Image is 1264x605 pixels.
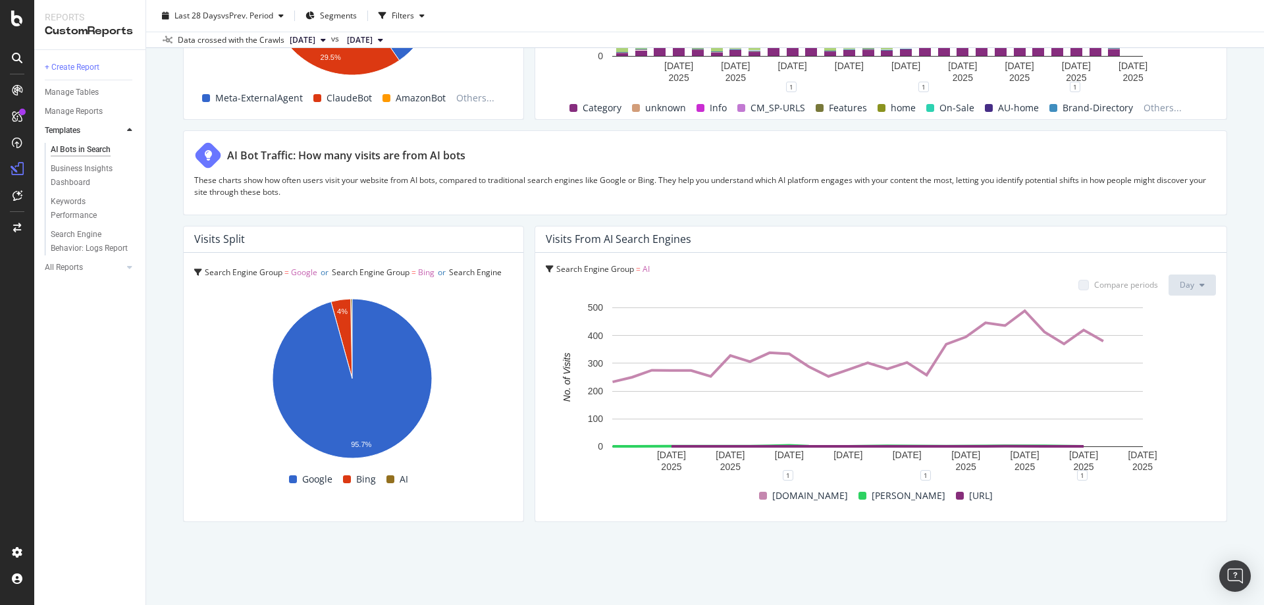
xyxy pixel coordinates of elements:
[778,60,807,70] text: [DATE]
[45,124,80,138] div: Templates
[835,60,864,70] text: [DATE]
[45,86,136,99] a: Manage Tables
[284,267,289,278] span: =
[1069,450,1098,460] text: [DATE]
[775,450,804,460] text: [DATE]
[562,353,572,402] text: No. of Visits
[302,471,332,487] span: Google
[720,461,741,472] text: 2025
[1138,100,1187,116] span: Others...
[588,413,604,424] text: 100
[221,10,273,21] span: vs Prev. Period
[783,470,793,481] div: 1
[998,100,1039,116] span: AU-home
[1169,275,1216,296] button: Day
[438,267,446,278] span: or
[1062,60,1091,70] text: [DATE]
[51,195,124,223] div: Keywords Performance
[546,232,691,246] div: Visits from AI Search Engines
[636,263,641,275] span: =
[716,450,745,460] text: [DATE]
[546,301,1209,475] svg: A chart.
[598,51,603,61] text: 0
[920,470,931,481] div: 1
[45,86,99,99] div: Manage Tables
[51,162,136,190] a: Business Insights Dashboard
[657,450,686,460] text: [DATE]
[750,100,805,116] span: CM_SP-URLS
[1119,60,1147,70] text: [DATE]
[400,471,408,487] span: AI
[321,53,341,61] text: 29.5%
[351,440,371,448] text: 95.7%
[205,267,282,278] span: Search Engine Group
[1094,279,1158,290] div: Compare periods
[710,100,727,116] span: Info
[418,267,434,278] span: Bing
[174,10,221,21] span: Last 28 Days
[51,228,136,255] a: Search Engine Behavior: Logs Report
[588,386,604,396] text: 200
[535,226,1227,522] div: Visits from AI Search EnginesSearch Engine Group = AICompare periodsDayA chart.111[DOMAIN_NAME][P...
[833,450,862,460] text: [DATE]
[969,488,993,504] span: [URL]
[725,72,746,82] text: 2025
[891,60,920,70] text: [DATE]
[956,461,976,472] text: 2025
[451,90,500,106] span: Others...
[1132,461,1153,472] text: 2025
[664,60,693,70] text: [DATE]
[598,441,603,452] text: 0
[918,82,929,92] div: 1
[556,263,634,275] span: Search Engine Group
[45,124,123,138] a: Templates
[157,5,289,26] button: Last 28 DaysvsPrev. Period
[51,195,136,223] a: Keywords Performance
[721,60,750,70] text: [DATE]
[194,174,1216,197] p: These charts show how often users visit your website from AI bots, compared to traditional search...
[1123,72,1144,82] text: 2025
[1011,450,1040,460] text: [DATE]
[300,5,362,26] button: Segments
[1077,470,1088,481] div: 1
[51,228,128,255] div: Search Engine Behavior: Logs Report
[45,105,103,118] div: Manage Reports
[392,10,414,21] div: Filters
[1219,560,1251,592] div: Open Intercom Messenger
[953,72,973,82] text: 2025
[583,100,621,116] span: Category
[1128,450,1157,460] text: [DATE]
[373,5,430,26] button: Filters
[772,488,848,504] span: [DOMAIN_NAME]
[948,60,977,70] text: [DATE]
[194,232,245,246] div: Visits Split
[45,261,123,275] a: All Reports
[661,461,681,472] text: 2025
[227,148,465,163] div: AI Bot Traffic: How many visits are from AI bots
[51,162,126,190] div: Business Insights Dashboard
[1180,279,1194,290] span: Day
[411,267,416,278] span: =
[396,90,446,106] span: AmazonBot
[1070,82,1080,92] div: 1
[891,100,916,116] span: home
[669,72,689,82] text: 2025
[291,267,317,278] span: Google
[356,471,376,487] span: Bing
[183,130,1227,215] div: AI Bot Traffic: How many visits are from AI botsThese charts show how often users visit your webs...
[45,261,83,275] div: All Reports
[45,24,135,39] div: CustomReports
[226,285,233,296] span: AI
[1063,100,1133,116] span: Brand-Directory
[45,105,136,118] a: Manage Reports
[342,32,388,48] button: [DATE]
[321,267,329,278] span: or
[194,292,510,469] svg: A chart.
[893,450,922,460] text: [DATE]
[588,302,604,313] text: 500
[939,100,974,116] span: On-Sale
[337,307,348,315] text: 4%
[45,61,99,74] div: + Create Report
[183,226,524,522] div: Visits SplitSearch Engine Group = GoogleorSearch Engine Group = BingorSearch Engine Group = AIA c...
